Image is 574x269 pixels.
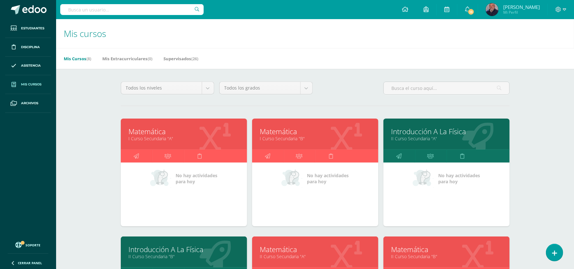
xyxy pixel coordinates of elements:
span: Asistencia [21,63,41,68]
span: Estudiantes [21,26,44,31]
a: Matemática [129,127,239,136]
a: Supervisados(26) [163,54,198,64]
a: II Curso Secundaria "A" [391,135,502,142]
span: Mi Perfil [503,10,540,15]
a: Introducción A La Física [391,127,502,136]
span: No hay actividades para hoy [438,172,480,185]
span: Cerrar panel [18,261,42,265]
a: Archivos [5,94,51,113]
span: Todos los niveles [126,82,197,94]
a: Todos los niveles [121,82,214,94]
a: Todos los grados [220,82,312,94]
span: Mis cursos [21,82,41,87]
a: Mis Cursos(8) [64,54,91,64]
span: Archivos [21,101,38,106]
a: II Curso Secundaria "B" [129,253,239,259]
span: 13 [468,8,475,15]
span: Soporte [26,243,41,247]
a: Mis cursos [5,75,51,94]
img: d04ab39c1f09c225e6644a5aeb567931.png [486,3,498,16]
a: Introducción A La Física [129,244,239,254]
a: II Curso Secundaria "B" [391,253,502,259]
a: Mis Extracurriculares(0) [102,54,152,64]
a: Matemática [260,127,370,136]
a: Estudiantes [5,19,51,38]
img: no_activities_small.png [281,169,302,188]
span: Mis cursos [64,27,106,40]
img: no_activities_small.png [413,169,434,188]
span: (0) [148,56,152,62]
a: Soporte [8,240,48,249]
span: (26) [191,56,198,62]
span: (8) [86,56,91,62]
a: Asistencia [5,57,51,76]
span: Todos los grados [224,82,295,94]
span: No hay actividades para hoy [307,172,349,185]
input: Busca el curso aquí... [384,82,509,94]
a: Matemática [391,244,502,254]
span: [PERSON_NAME] [503,4,540,10]
span: No hay actividades para hoy [176,172,217,185]
a: II Curso Secundaria "A" [260,253,370,259]
span: Disciplina [21,45,40,50]
a: I Curso Secundaria "B" [260,135,370,142]
img: no_activities_small.png [150,169,171,188]
a: Matemática [260,244,370,254]
a: I Curso Secundaria "A" [129,135,239,142]
a: Disciplina [5,38,51,57]
input: Busca un usuario... [60,4,204,15]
